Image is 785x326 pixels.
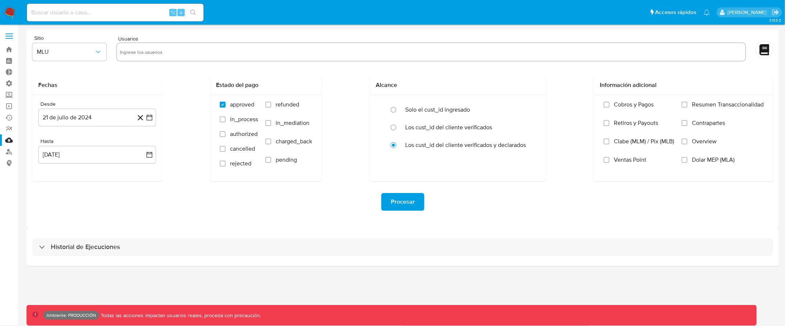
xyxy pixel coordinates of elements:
[46,314,96,317] p: Ambiente: PRODUCCIÓN
[27,8,204,17] input: Buscar usuario o caso...
[170,9,176,16] span: ⌥
[704,9,710,15] a: Notificaciones
[180,9,182,16] span: s
[728,9,769,16] p: diego.assum@mercadolibre.com
[655,8,696,16] span: Accesos rápidos
[185,7,201,18] button: search-icon
[99,312,261,319] p: Todas las acciones impactan usuarios reales, proceda con precaución.
[772,8,779,16] a: Salir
